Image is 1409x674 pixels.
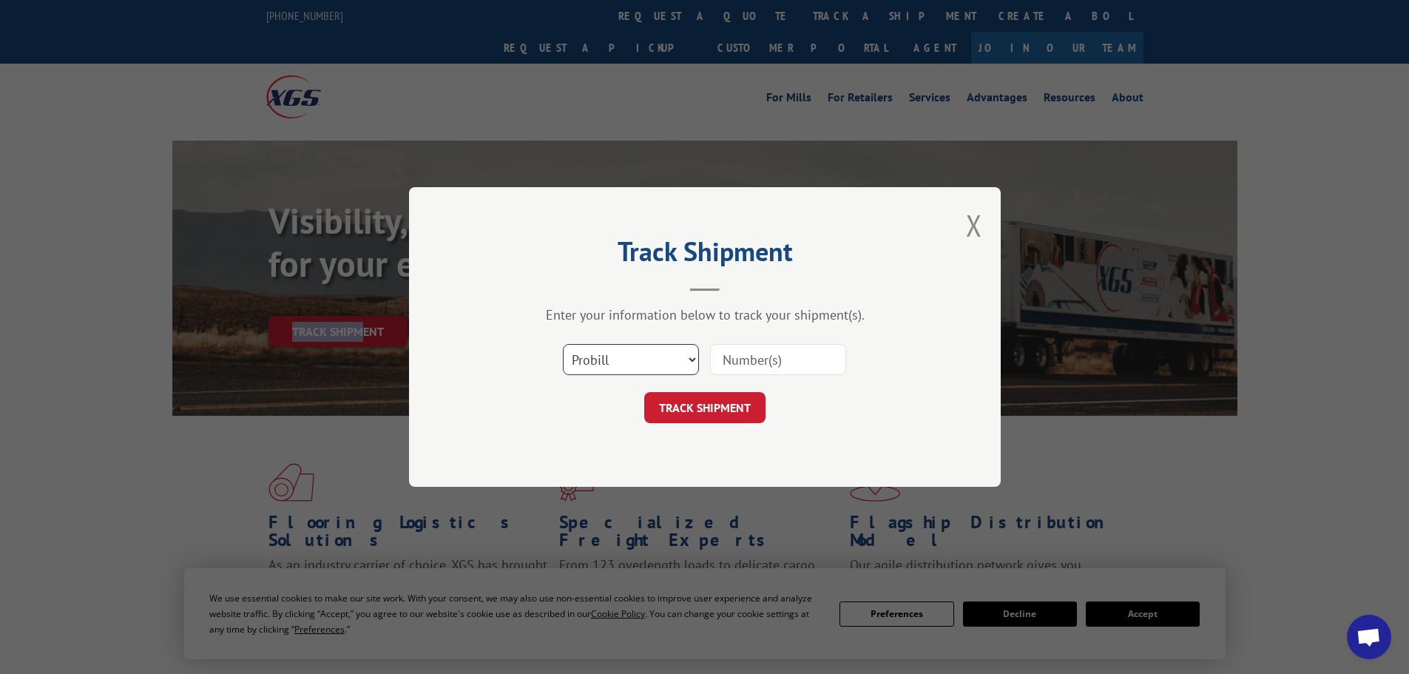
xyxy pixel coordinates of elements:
div: Open chat [1347,615,1391,659]
input: Number(s) [710,344,846,375]
button: Close modal [966,206,982,245]
button: TRACK SHIPMENT [644,392,766,423]
h2: Track Shipment [483,241,927,269]
div: Enter your information below to track your shipment(s). [483,306,927,323]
